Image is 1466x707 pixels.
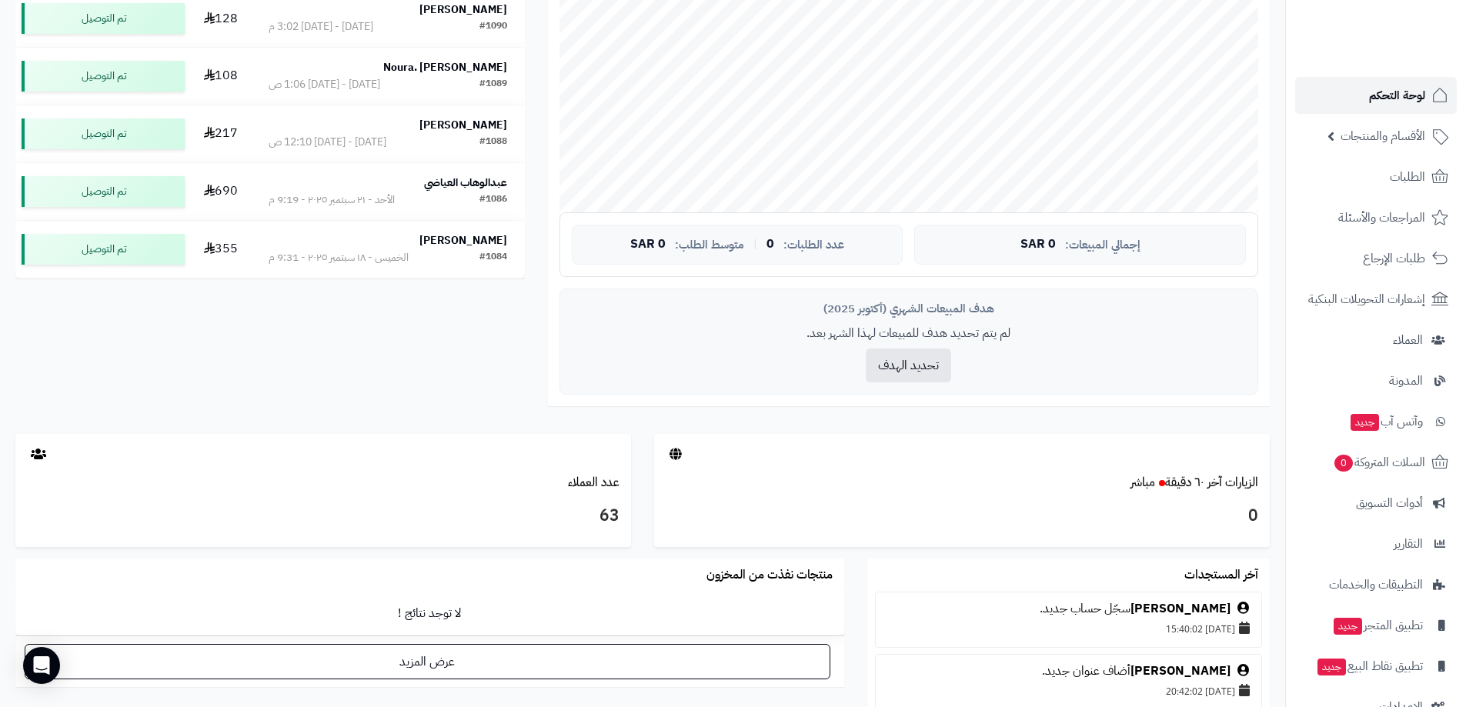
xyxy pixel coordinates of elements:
a: عدد العملاء [568,473,619,492]
td: 355 [191,221,251,278]
a: العملاء [1295,322,1457,359]
h3: منتجات نفذت من المخزون [706,569,833,582]
div: [DATE] - [DATE] 3:02 م [269,19,373,35]
h3: 63 [27,503,619,529]
div: #1089 [479,77,507,92]
div: تم التوصيل [22,3,185,34]
div: تم التوصيل [22,61,185,92]
span: المدونة [1389,370,1423,392]
a: لوحة التحكم [1295,77,1457,114]
td: 217 [191,105,251,162]
img: logo-2.png [1361,42,1451,74]
span: | [753,238,757,250]
strong: [PERSON_NAME] [419,2,507,18]
strong: عبدالوهاب العياضي [424,175,507,191]
a: طلبات الإرجاع [1295,240,1457,277]
span: السلات المتروكة [1333,452,1425,473]
strong: Noura. [PERSON_NAME] [383,59,507,75]
div: #1088 [479,135,507,150]
span: العملاء [1393,329,1423,351]
span: تطبيق نقاط البيع [1316,655,1423,677]
td: 690 [191,163,251,220]
span: وآتس آب [1349,411,1423,432]
span: الطلبات [1390,166,1425,188]
div: هدف المبيعات الشهري (أكتوبر 2025) [572,301,1246,317]
span: إجمالي المبيعات: [1065,238,1140,252]
span: عدد الطلبات: [783,238,844,252]
div: الخميس - ١٨ سبتمبر ٢٠٢٥ - 9:31 م [269,250,409,265]
p: لم يتم تحديد هدف للمبيعات لهذا الشهر بعد. [572,325,1246,342]
span: التطبيقات والخدمات [1329,574,1423,595]
div: تم التوصيل [22,176,185,207]
div: الأحد - ٢١ سبتمبر ٢٠٢٥ - 9:19 م [269,192,395,208]
div: #1084 [479,250,507,265]
span: الأقسام والمنتجات [1341,125,1425,147]
span: لوحة التحكم [1369,85,1425,106]
span: المراجعات والأسئلة [1338,207,1425,228]
div: أضاف عنوان جديد. [883,662,1254,680]
div: سجّل حساب جديد. [883,600,1254,618]
a: وآتس آبجديد [1295,403,1457,440]
small: مباشر [1130,473,1155,492]
strong: [PERSON_NAME] [419,117,507,133]
h3: 0 [666,503,1258,529]
td: 108 [191,48,251,105]
span: 0 [766,238,774,252]
div: [DATE] - [DATE] 12:10 ص [269,135,386,150]
h3: آخر المستجدات [1184,569,1258,582]
a: السلات المتروكة0 [1295,444,1457,481]
button: تحديد الهدف [866,348,951,382]
a: عرض المزيد [25,644,830,679]
a: الزيارات آخر ٦٠ دقيقةمباشر [1130,473,1258,492]
a: المدونة [1295,362,1457,399]
div: تم التوصيل [22,234,185,265]
span: 0 [1334,455,1353,472]
a: تطبيق نقاط البيعجديد [1295,648,1457,685]
a: التقارير [1295,525,1457,562]
span: متوسط الطلب: [675,238,744,252]
a: تطبيق المتجرجديد [1295,607,1457,644]
a: [PERSON_NAME] [1130,662,1231,680]
a: [PERSON_NAME] [1130,599,1231,618]
div: تم التوصيل [22,118,185,149]
div: #1090 [479,19,507,35]
a: إشعارات التحويلات البنكية [1295,281,1457,318]
span: طلبات الإرجاع [1363,248,1425,269]
div: #1086 [479,192,507,208]
div: [DATE] 15:40:02 [883,618,1254,639]
div: [DATE] 20:42:02 [883,680,1254,702]
span: 0 SAR [1020,238,1056,252]
td: لا توجد نتائج ! [15,592,844,635]
span: 0 SAR [630,238,666,252]
strong: [PERSON_NAME] [419,232,507,248]
a: الطلبات [1295,158,1457,195]
a: المراجعات والأسئلة [1295,199,1457,236]
a: التطبيقات والخدمات [1295,566,1457,603]
span: جديد [1334,618,1362,635]
span: جديد [1351,414,1379,431]
div: Open Intercom Messenger [23,647,60,684]
span: أدوات التسويق [1356,492,1423,514]
span: جديد [1317,659,1346,675]
a: أدوات التسويق [1295,485,1457,522]
span: التقارير [1394,533,1423,555]
span: تطبيق المتجر [1332,615,1423,636]
span: إشعارات التحويلات البنكية [1308,288,1425,310]
div: [DATE] - [DATE] 1:06 ص [269,77,380,92]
